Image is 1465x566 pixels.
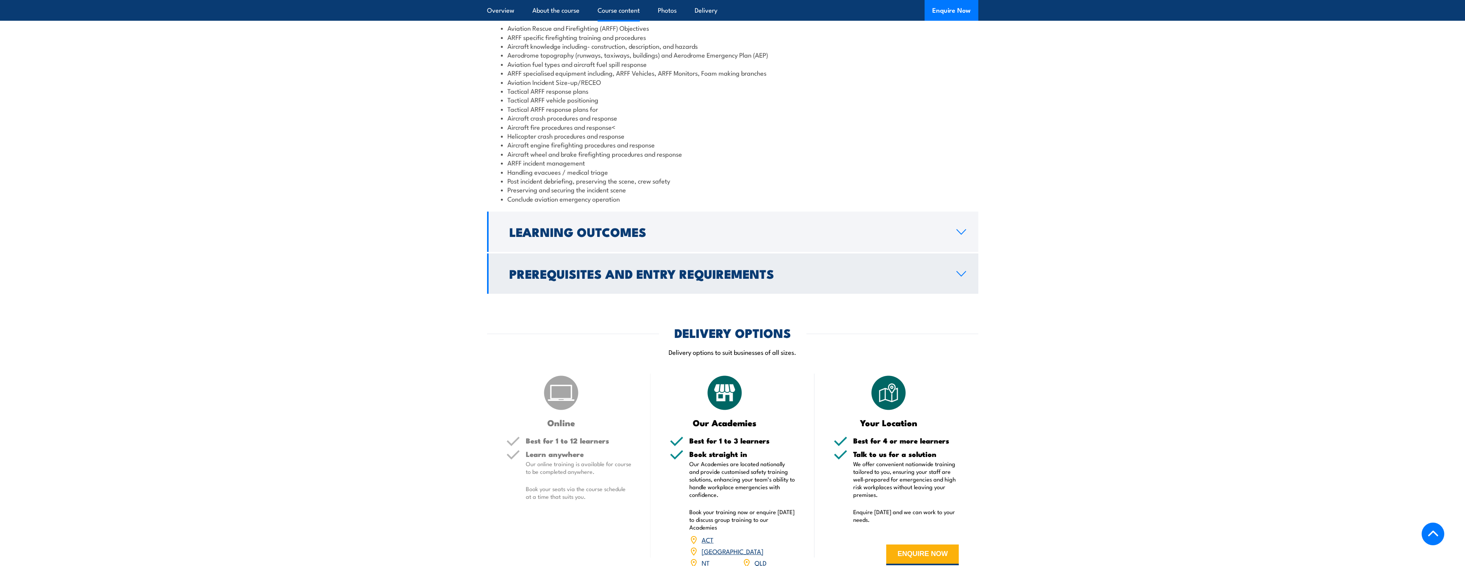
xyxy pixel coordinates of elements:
[501,50,965,59] li: Aerodrome topography (runways, taxiways, buildings) and Aerodrome Emergency Plan (AEP)
[501,185,965,194] li: Preserving and securing the incident scene
[674,327,791,338] h2: DELIVERY OPTIONS
[886,544,959,565] button: ENQUIRE NOW
[509,226,944,237] h2: Learning Outcomes
[501,60,965,68] li: Aviation fuel types and aircraft fuel spill response
[487,212,978,252] a: Learning Outcomes
[501,78,965,86] li: Aviation Incident Size-up/RECEO
[501,176,965,185] li: Post incident debriefing, preserving the scene, crew safety
[487,348,978,356] p: Delivery options to suit businesses of all sizes.
[526,450,632,458] h5: Learn anywhere
[501,140,965,149] li: Aircraft engine firefighting procedures and response
[501,68,965,77] li: ARFF specialised equipment including, ARFF Vehicles, ARFF Monitors, Foam making branches
[501,131,965,140] li: Helicopter crash procedures and response
[689,508,795,531] p: Book your training now or enquire [DATE] to discuss group training to our Academies
[526,460,632,475] p: Our online training is available for course to be completed anywhere.
[526,485,632,500] p: Book your seats via the course schedule at a time that suits you.
[853,450,959,458] h5: Talk to us for a solution
[501,33,965,41] li: ARFF specific firefighting training and procedures
[501,194,965,203] li: Conclude aviation emergency operation
[526,437,632,444] h5: Best for 1 to 12 learners
[689,460,795,498] p: Our Academies are located nationally and provide customised safety training solutions, enhancing ...
[487,253,978,294] a: Prerequisites and Entry Requirements
[853,437,959,444] h5: Best for 4 or more learners
[501,41,965,50] li: Aircraft knowledge including- construction, description, and hazards
[501,23,965,32] li: Aviation Rescue and Firefighting (ARFF) Objectives
[501,95,965,104] li: Tactical ARFF vehicle positioning
[501,113,965,122] li: Aircraft crash procedures and response
[501,158,965,167] li: ARFF incident management
[853,460,959,498] p: We offer convenient nationwide training tailored to you, ensuring your staff are well-prepared fo...
[689,437,795,444] h5: Best for 1 to 3 learners
[506,418,616,427] h3: Online
[501,122,965,131] li: Aircraft fire procedures and response<
[501,149,965,158] li: Aircraft wheel and brake firefighting procedures and response
[670,418,780,427] h3: Our Academies
[509,268,944,279] h2: Prerequisites and Entry Requirements
[501,167,965,176] li: Handling evacuees / medical triage
[702,535,714,544] a: ACT
[689,450,795,458] h5: Book straight in
[702,546,763,556] a: [GEOGRAPHIC_DATA]
[834,418,944,427] h3: Your Location
[501,86,965,95] li: Tactical ARFF response plans
[501,104,965,113] li: Tactical ARFF response plans for
[853,508,959,523] p: Enquire [DATE] and we can work to your needs.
